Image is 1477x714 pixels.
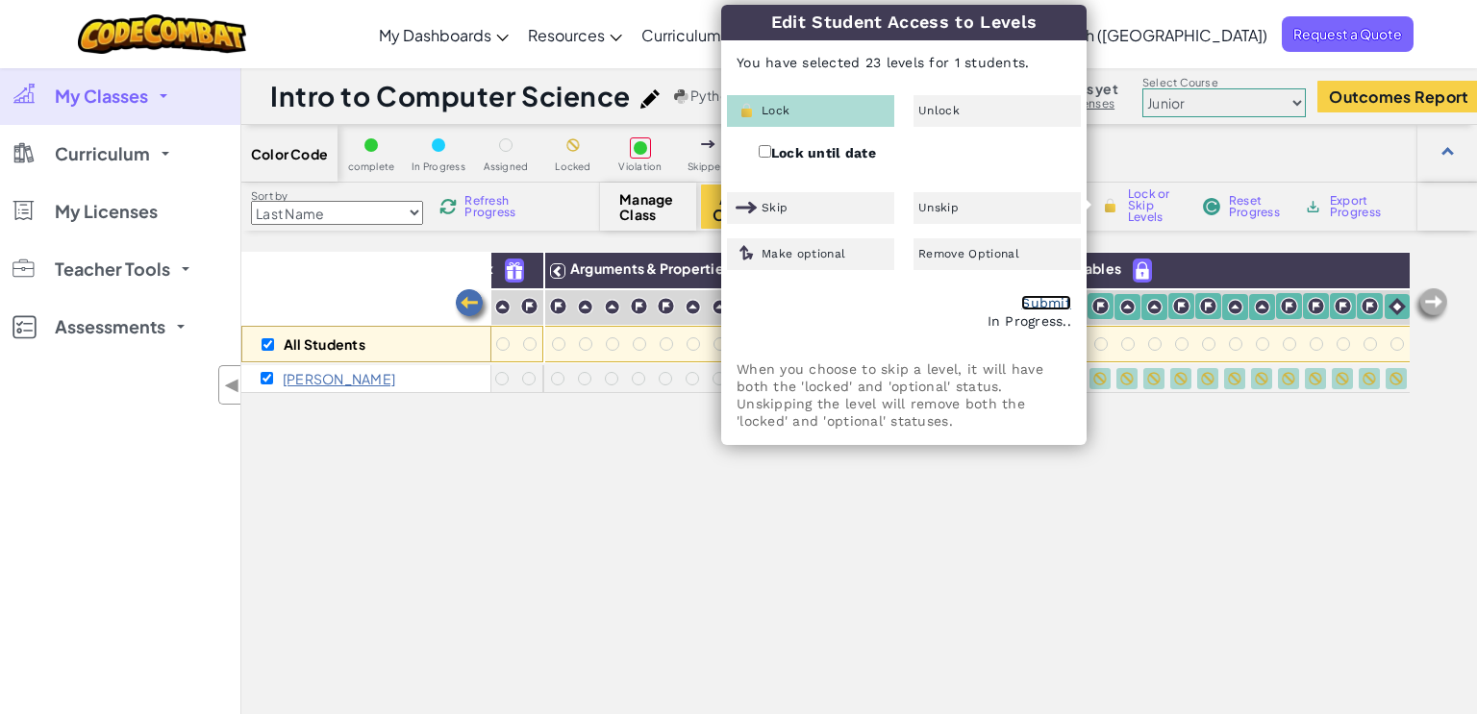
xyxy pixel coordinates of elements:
[570,259,731,277] span: Arguments & Properties
[632,9,748,61] a: Curriculum
[1119,299,1136,315] img: IconPracticeLevel.svg
[1280,297,1298,315] img: IconChallengeLevel.svg
[762,202,788,213] span: Skip
[1202,198,1221,215] img: IconReset.svg
[1146,299,1163,315] img: IconPracticeLevel.svg
[685,299,701,315] img: IconPracticeLevel.svg
[1229,195,1287,218] span: Reset Progress
[1389,298,1406,315] img: IconIntro.svg
[1142,75,1306,90] label: Select Course
[1254,299,1270,315] img: IconPracticeLevel.svg
[1021,295,1071,310] a: Submit
[657,297,675,315] img: IconChallengeLevel.svg
[379,25,491,45] span: My Dashboards
[1330,195,1389,218] span: Export Progress
[1015,81,1117,96] span: No licenses yet
[506,259,523,282] img: IconFreeLevelv2.svg
[918,105,960,116] span: Unlock
[55,260,170,278] span: Teacher Tools
[1134,259,1151,282] img: IconPaidLevel.svg
[1227,299,1243,315] img: IconPracticeLevel.svg
[577,299,593,315] img: IconPracticeLevel.svg
[1199,297,1217,315] img: IconChallengeLevel.svg
[1307,297,1325,315] img: IconChallengeLevel.svg
[55,318,165,335] span: Assessments
[762,248,845,259] span: Make optional
[438,196,459,216] img: IconReload.svg
[1059,259,1121,277] span: Variables
[55,87,148,105] span: My Classes
[55,145,150,162] span: Curriculum
[549,297,567,315] img: IconChallengeLevel.svg
[737,360,1071,430] p: When you choose to skip a level, it will have both the 'locked' and 'optional' status. Unskipping...
[712,299,728,315] img: IconPracticeLevel.svg
[721,5,1087,40] h3: Edit Student Access to Levels
[1032,9,1277,61] a: English ([GEOGRAPHIC_DATA])
[604,299,620,315] img: IconPracticeLevel.svg
[348,161,395,172] span: complete
[1412,286,1450,325] img: Arrow_Left_Inactive.png
[251,146,328,161] span: Color Code
[736,245,758,262] img: IconOptionalLevel.svg
[618,161,662,172] span: Violation
[1334,297,1352,315] img: IconChallengeLevel.svg
[640,89,660,109] img: iconPencil.svg
[520,297,538,315] img: IconChallengeLevel.svg
[701,140,715,148] img: IconSkippedLevel.svg
[555,161,590,172] span: Locked
[674,89,688,104] img: python.png
[737,312,1071,332] div: In Progress..
[464,195,524,218] span: Refresh Progress
[759,145,771,158] input: Lock until date
[619,191,676,222] span: Manage Class
[1041,25,1267,45] span: English ([GEOGRAPHIC_DATA])
[284,336,365,352] p: All Students
[1361,297,1379,315] img: IconChallengeLevel.svg
[701,185,788,229] button: Assign Content
[1172,297,1190,315] img: IconChallengeLevel.svg
[55,203,158,220] span: My Licenses
[453,287,491,326] img: Arrow_Left.png
[630,297,648,315] img: IconChallengeLevel.svg
[722,39,1086,86] p: You have selected 23 levels for 1 students.
[1091,297,1110,315] img: IconChallengeLevel.svg
[1282,16,1414,52] a: Request a Quote
[1128,188,1185,223] span: Lock or Skip Levels
[270,78,631,114] h1: Intro to Computer Science
[412,161,465,172] span: In Progress
[251,188,423,204] label: Sort by
[690,86,737,104] span: Python
[494,299,511,315] img: IconPracticeLevel.svg
[1304,198,1322,215] img: IconArchive.svg
[518,9,632,61] a: Resources
[762,105,789,116] span: Lock
[224,371,240,399] span: ◀
[641,25,721,45] span: Curriculum
[759,141,876,163] label: Lock until date
[736,199,758,216] img: IconSkippedLevel.svg
[78,14,246,54] img: CodeCombat logo
[857,4,1020,64] a: My Account
[484,161,529,172] span: Assigned
[688,161,728,172] span: Skipped
[918,202,959,213] span: Unskip
[369,9,518,61] a: My Dashboards
[918,248,1019,259] span: Remove Optional
[1100,197,1120,214] img: IconLock.svg
[283,371,395,386] p: Lillian Webb
[528,25,605,45] span: Resources
[736,102,758,119] img: IconLock.svg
